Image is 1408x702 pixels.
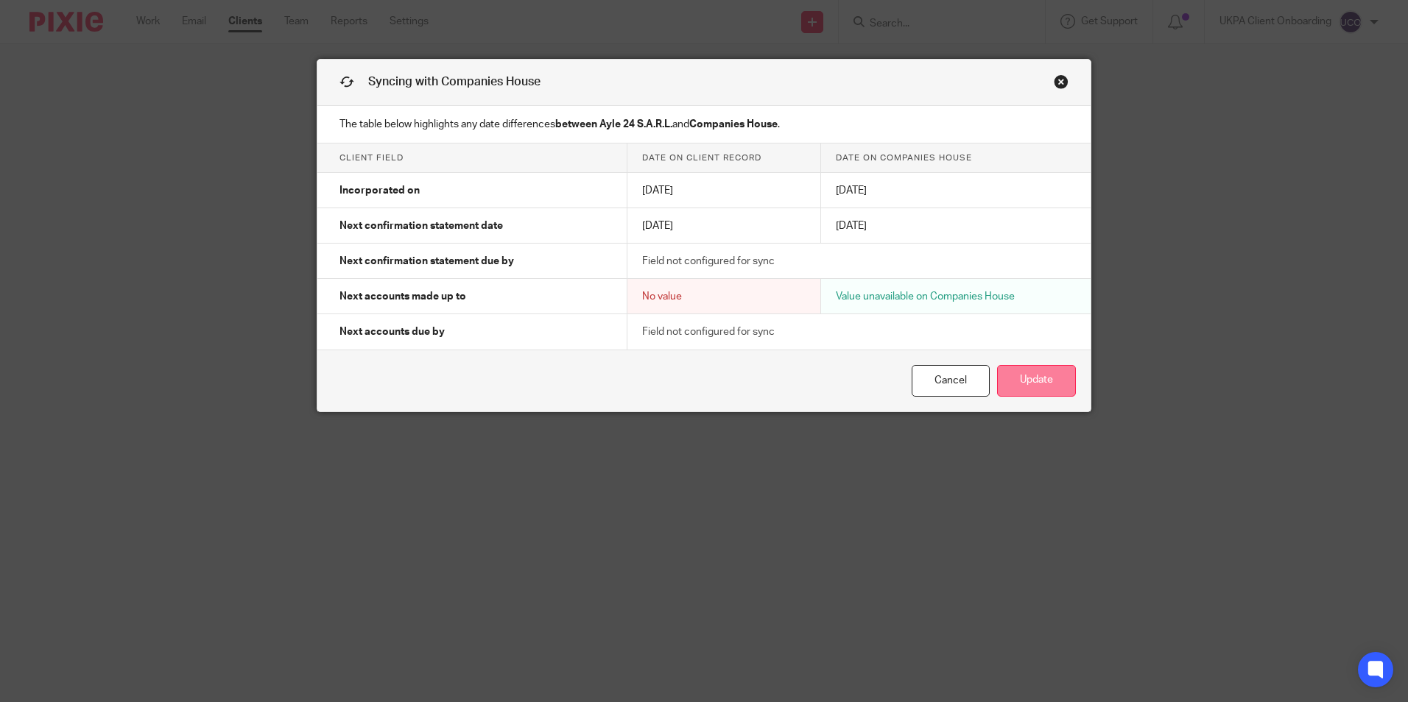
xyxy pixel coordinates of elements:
td: [DATE] [820,208,1091,244]
td: [DATE] [820,173,1091,208]
td: Next confirmation statement date [317,208,627,244]
td: Next confirmation statement due by [317,244,627,279]
th: Date on Companies House [820,143,1091,173]
td: No value [627,279,821,314]
p: The table below highlights any date differences and . [317,106,1091,143]
strong: Companies House [689,119,778,130]
button: Update [997,365,1076,397]
td: Field not configured for sync [627,244,1091,279]
strong: between Ayle 24 S.A.R.L. [555,119,672,130]
td: [DATE] [627,173,821,208]
th: Client field [317,143,627,173]
th: Date on client record [627,143,821,173]
span: Syncing with Companies House [368,76,541,88]
td: Field not configured for sync [627,314,1091,350]
td: Value unavailable on Companies House [820,279,1091,314]
td: Next accounts due by [317,314,627,350]
a: Close this dialog window [1054,74,1069,94]
td: Next accounts made up to [317,279,627,314]
td: [DATE] [627,208,821,244]
a: Cancel [912,365,990,397]
td: Incorporated on [317,173,627,208]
